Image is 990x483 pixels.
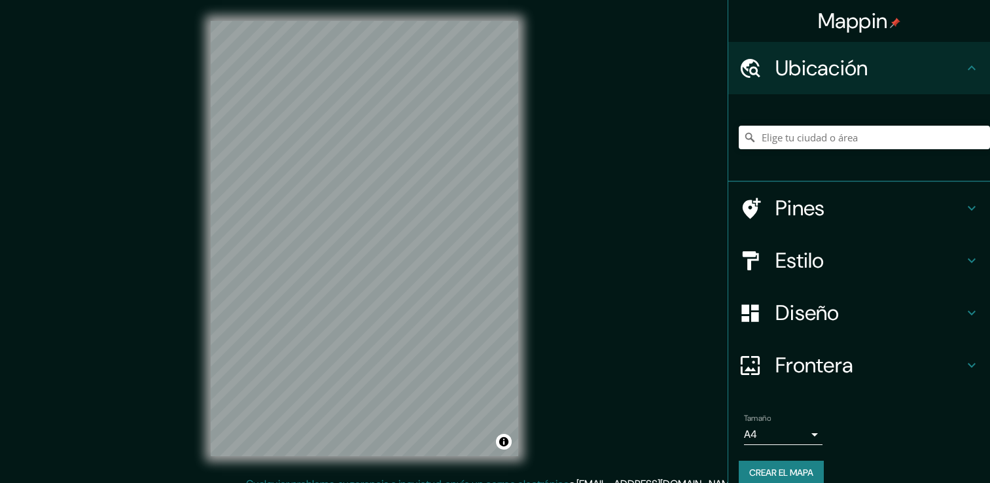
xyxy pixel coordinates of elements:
div: Estilo [728,234,990,287]
font: Mappin [818,7,888,35]
button: Alternar atribución [496,434,512,450]
label: Tamaño [744,413,771,424]
canvas: Mapa [211,21,518,456]
div: A4 [744,424,822,445]
h4: Ubicación [775,55,964,81]
div: Diseño [728,287,990,339]
h4: Pines [775,195,964,221]
h4: Estilo [775,247,964,274]
h4: Frontera [775,352,964,378]
div: Ubicación [728,42,990,94]
input: Elige tu ciudad o área [739,126,990,149]
div: Pines [728,182,990,234]
h4: Diseño [775,300,964,326]
img: pin-icon.png [890,18,900,28]
iframe: Help widget launcher [874,432,976,469]
div: Frontera [728,339,990,391]
font: Crear el mapa [749,465,813,481]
